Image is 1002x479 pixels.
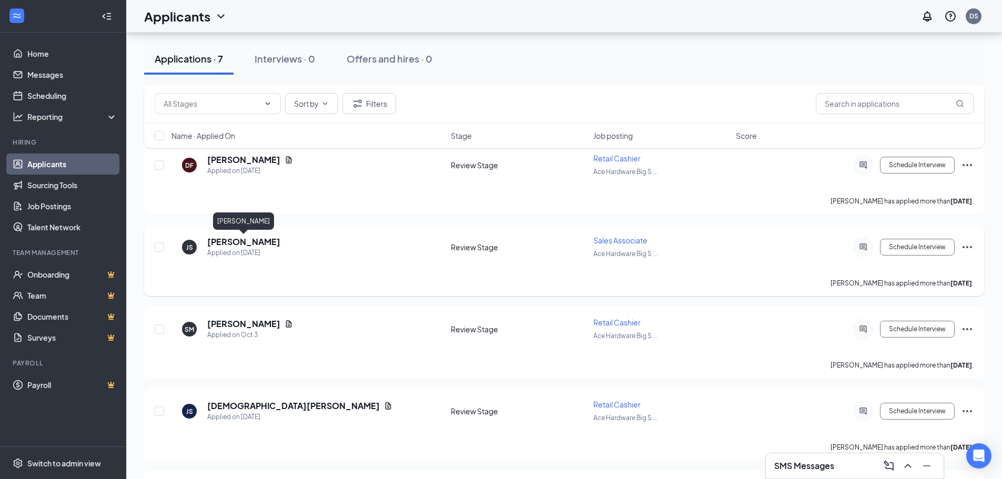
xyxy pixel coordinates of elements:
svg: Ellipses [961,241,974,253]
button: Schedule Interview [880,403,955,420]
svg: ActiveChat [857,407,869,415]
button: Minimize [918,457,935,474]
button: Schedule Interview [880,239,955,256]
div: Review Stage [451,406,587,416]
p: [PERSON_NAME] has applied more than . [831,361,974,370]
span: Ace Hardware Big S ... [593,168,657,176]
span: Ace Hardware Big S ... [593,250,657,258]
div: [PERSON_NAME] [213,212,274,230]
h3: SMS Messages [774,460,834,472]
h5: [DEMOGRAPHIC_DATA][PERSON_NAME] [207,400,380,412]
p: [PERSON_NAME] has applied more than . [831,279,974,288]
span: Retail Cashier [593,400,641,409]
input: Search in applications [816,93,974,114]
h5: [PERSON_NAME] [207,236,280,248]
span: Name · Applied On [171,130,235,141]
svg: Document [285,320,293,328]
a: Sourcing Tools [27,175,117,196]
button: Schedule Interview [880,321,955,338]
svg: ChevronUp [902,460,914,472]
svg: WorkstreamLogo [12,11,22,21]
div: Review Stage [451,324,587,334]
p: [PERSON_NAME] has applied more than . [831,197,974,206]
span: Job posting [593,130,633,141]
svg: ChevronDown [215,10,227,23]
span: Ace Hardware Big S ... [593,332,657,340]
svg: QuestionInfo [944,10,957,23]
svg: Document [285,156,293,164]
svg: Collapse [102,11,112,22]
a: PayrollCrown [27,374,117,395]
svg: Ellipses [961,405,974,417]
div: Applied on Oct 3 [207,330,293,340]
span: Ace Hardware Big S ... [593,414,657,422]
span: Score [736,130,757,141]
a: Job Postings [27,196,117,217]
div: JS [186,407,193,416]
div: Applied on [DATE] [207,166,293,176]
button: Sort byChevronDown [285,93,338,114]
a: DocumentsCrown [27,306,117,327]
div: SM [185,325,194,334]
button: Filter Filters [342,93,396,114]
span: Retail Cashier [593,318,641,327]
svg: Document [384,402,392,410]
b: [DATE] [950,443,972,451]
b: [DATE] [950,279,972,287]
a: Talent Network [27,217,117,238]
h5: [PERSON_NAME] [207,154,280,166]
div: Payroll [13,359,115,368]
div: Applied on [DATE] [207,248,280,258]
b: [DATE] [950,197,972,205]
div: Reporting [27,111,118,122]
div: DS [969,12,978,21]
a: Messages [27,64,117,85]
div: Applications · 7 [155,52,223,65]
div: Review Stage [451,242,587,252]
div: JS [186,243,193,252]
a: Applicants [27,154,117,175]
svg: Analysis [13,111,23,122]
svg: ChevronDown [321,99,329,108]
svg: Filter [351,97,364,110]
div: Interviews · 0 [255,52,315,65]
a: OnboardingCrown [27,264,117,285]
h5: [PERSON_NAME] [207,318,280,330]
button: ComposeMessage [880,457,897,474]
button: Schedule Interview [880,157,955,174]
button: ChevronUp [899,457,916,474]
svg: ChevronDown [264,99,272,108]
div: Review Stage [451,160,587,170]
h1: Applicants [144,7,210,25]
a: TeamCrown [27,285,117,306]
input: All Stages [164,98,259,109]
svg: Notifications [921,10,934,23]
span: Sort by [294,100,319,107]
span: Sales Associate [593,236,647,245]
svg: ActiveChat [857,325,869,333]
svg: Minimize [920,460,933,472]
svg: ActiveChat [857,161,869,169]
b: [DATE] [950,361,972,369]
svg: Settings [13,458,23,468]
svg: Ellipses [961,323,974,335]
span: Stage [451,130,472,141]
div: DF [185,161,194,170]
div: Team Management [13,248,115,257]
a: SurveysCrown [27,327,117,348]
div: Offers and hires · 0 [347,52,432,65]
svg: Ellipses [961,159,974,171]
svg: ComposeMessage [883,460,895,472]
div: Hiring [13,138,115,147]
svg: ActiveChat [857,243,869,251]
a: Home [27,43,117,64]
a: Scheduling [27,85,117,106]
p: [PERSON_NAME] has applied more than . [831,443,974,452]
svg: MagnifyingGlass [956,99,964,108]
div: Open Intercom Messenger [966,443,991,468]
div: Switch to admin view [27,458,101,468]
div: Applied on [DATE] [207,412,392,422]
